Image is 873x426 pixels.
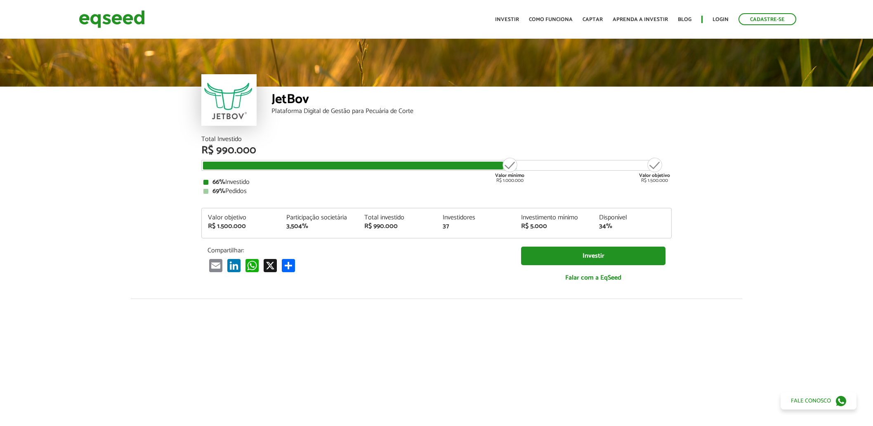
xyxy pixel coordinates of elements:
[208,223,274,230] div: R$ 1.500.000
[201,136,672,143] div: Total Investido
[208,259,224,272] a: Email
[639,157,670,183] div: R$ 1.500.000
[495,172,524,179] strong: Valor mínimo
[271,108,672,115] div: Plataforma Digital de Gestão para Pecuária de Corte
[226,259,242,272] a: LinkedIn
[583,17,603,22] a: Captar
[781,392,856,410] a: Fale conosco
[271,93,672,108] div: JetBov
[599,223,665,230] div: 34%
[286,223,352,230] div: 3,504%
[286,214,352,221] div: Participação societária
[443,214,509,221] div: Investidores
[280,259,297,272] a: Share
[212,186,225,197] strong: 69%
[203,188,670,195] div: Pedidos
[208,247,509,254] p: Compartilhar:
[201,145,672,156] div: R$ 990.000
[639,172,670,179] strong: Valor objetivo
[495,17,519,22] a: Investir
[494,157,525,183] div: R$ 1.000.000
[521,269,665,286] a: Falar com a EqSeed
[208,214,274,221] div: Valor objetivo
[678,17,691,22] a: Blog
[599,214,665,221] div: Disponível
[364,214,430,221] div: Total investido
[521,223,587,230] div: R$ 5.000
[244,259,260,272] a: WhatsApp
[203,179,670,186] div: Investido
[713,17,729,22] a: Login
[739,13,796,25] a: Cadastre-se
[262,259,278,272] a: X
[521,247,665,265] a: Investir
[529,17,573,22] a: Como funciona
[364,223,430,230] div: R$ 990.000
[443,223,509,230] div: 37
[613,17,668,22] a: Aprenda a investir
[521,214,587,221] div: Investimento mínimo
[79,8,145,30] img: EqSeed
[212,177,225,188] strong: 66%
